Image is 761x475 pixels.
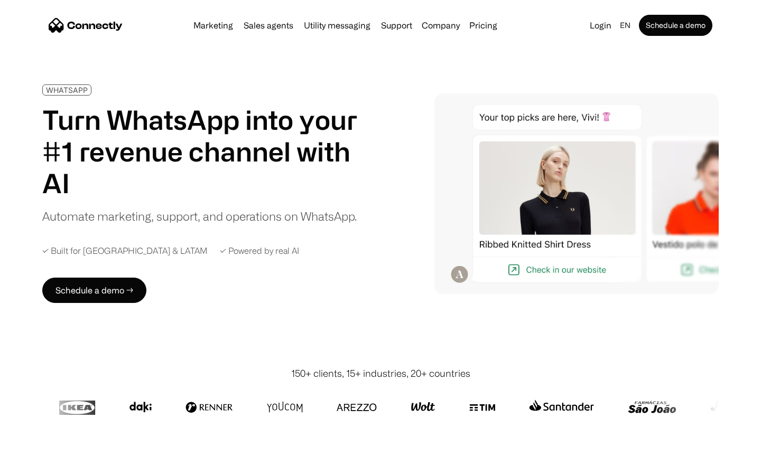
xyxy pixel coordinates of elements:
[21,457,63,471] ul: Language list
[291,366,470,381] div: 150+ clients, 15+ industries, 20+ countries
[42,207,357,225] div: Automate marketing, support, and operations on WhatsApp.
[586,18,616,33] a: Login
[189,21,237,30] a: Marketing
[11,455,63,471] aside: Language selected: English
[42,246,207,256] div: ✓ Built for [GEOGRAPHIC_DATA] & LATAM
[220,246,299,256] div: ✓ Powered by real AI
[422,18,460,33] div: Company
[42,278,146,303] a: Schedule a demo →
[639,15,712,36] a: Schedule a demo
[42,104,370,199] h1: Turn WhatsApp into your #1 revenue channel with AI
[239,21,298,30] a: Sales agents
[465,21,502,30] a: Pricing
[300,21,375,30] a: Utility messaging
[46,86,88,94] div: WHATSAPP
[620,18,630,33] div: en
[377,21,416,30] a: Support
